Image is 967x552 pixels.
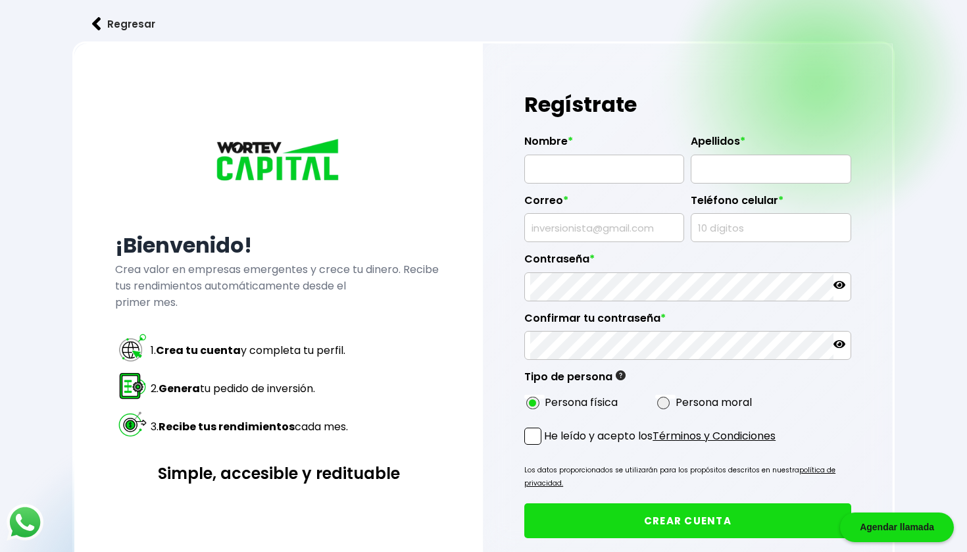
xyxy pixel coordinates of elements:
p: Los datos proporcionados se utilizarán para los propósitos descritos en nuestra [524,464,851,490]
label: Persona física [545,394,618,411]
td: 2. tu pedido de inversión. [150,370,349,407]
input: inversionista@gmail.com [530,214,678,241]
img: logo_wortev_capital [213,137,345,186]
img: gfR76cHglkPwleuBLjWdxeZVvX9Wp6JBDmjRYY8JYDQn16A2ICN00zLTgIroGa6qie5tIuWH7V3AapTKqzv+oMZsGfMUqL5JM... [616,370,626,380]
h3: Simple, accesible y redituable [115,462,441,485]
label: Tipo de persona [524,370,626,390]
input: 10 dígitos [697,214,845,241]
img: flecha izquierda [92,17,101,31]
label: Teléfono celular [691,194,851,214]
p: Crea valor en empresas emergentes y crece tu dinero. Recibe tus rendimientos automáticamente desd... [115,261,441,311]
img: paso 3 [117,409,148,439]
p: He leído y acepto los [544,428,776,444]
div: Agendar llamada [840,513,954,542]
img: logos_whatsapp-icon.242b2217.svg [7,504,43,541]
img: paso 1 [117,332,148,363]
img: paso 2 [117,370,148,401]
h1: Regístrate [524,85,851,124]
td: 1. y completa tu perfil. [150,332,349,368]
strong: Genera [159,381,200,396]
label: Correo [524,194,684,214]
label: Apellidos [691,135,851,155]
label: Nombre [524,135,684,155]
label: Persona moral [676,394,752,411]
a: flecha izquierdaRegresar [72,7,895,41]
a: política de privacidad. [524,465,835,488]
label: Contraseña [524,253,851,272]
strong: Recibe tus rendimientos [159,419,295,434]
strong: Crea tu cuenta [156,343,241,358]
button: CREAR CUENTA [524,503,851,538]
h2: ¡Bienvenido! [115,230,441,261]
button: Regresar [72,7,175,41]
td: 3. cada mes. [150,408,349,445]
a: Términos y Condiciones [653,428,776,443]
label: Confirmar tu contraseña [524,312,851,332]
